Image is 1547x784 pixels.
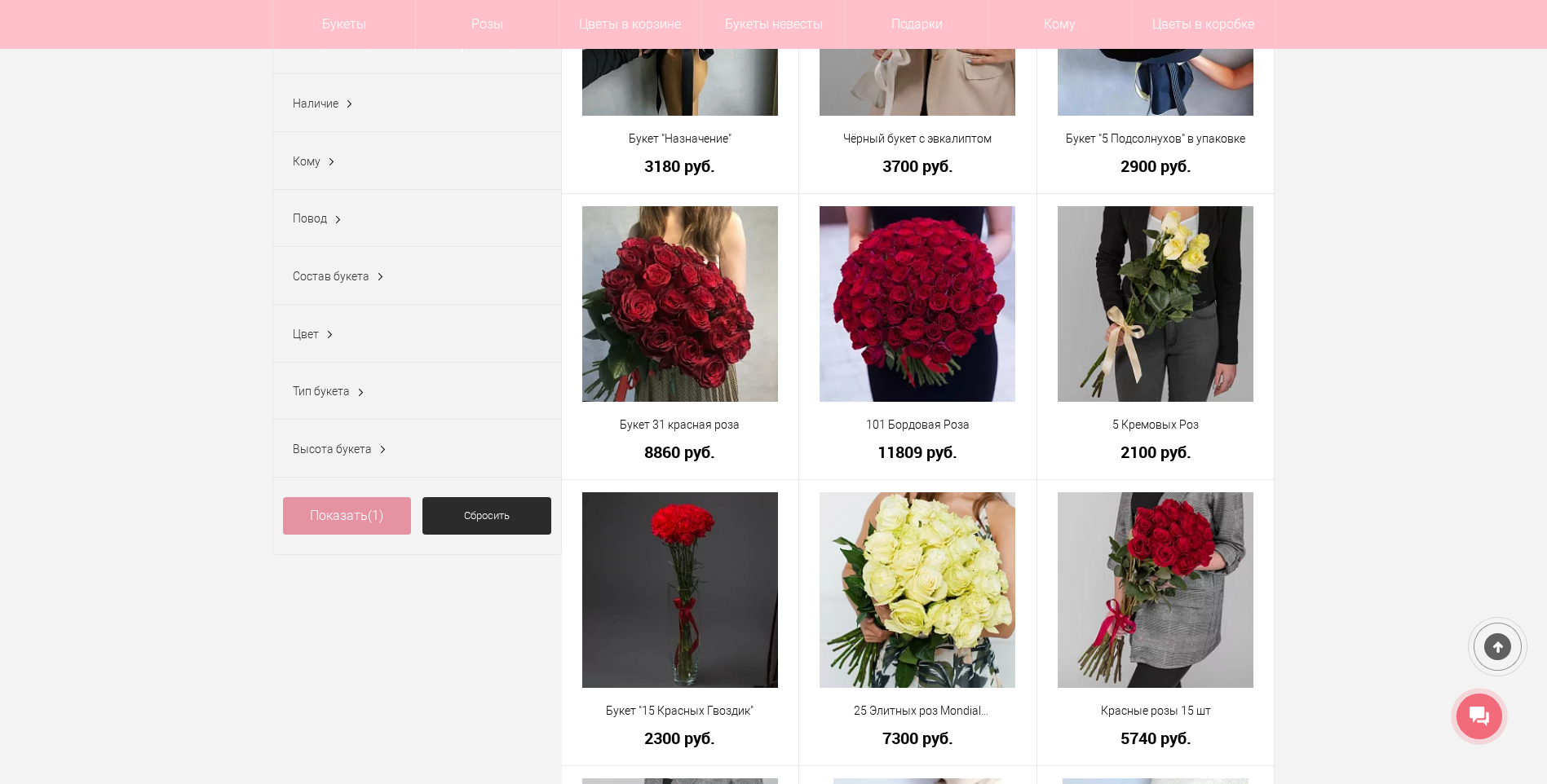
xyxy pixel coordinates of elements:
span: (1) [368,508,383,523]
a: Сбросить [422,497,551,535]
a: 5740 руб. [1048,729,1264,747]
a: Показать(1) [283,497,412,535]
span: Состав букета [293,270,369,283]
span: Повод [293,212,327,225]
a: Букет "Назначение" [572,130,789,148]
a: 8860 руб. [572,443,789,460]
a: Букет "15 Красных Гвоздик" [572,703,789,720]
span: Высота букета [293,443,372,456]
a: 3700 руб. [810,157,1026,174]
img: 5 Кремовых Роз [1058,206,1253,402]
a: 2300 руб. [572,729,789,747]
img: 101 Бордовая Роза [820,206,1015,402]
a: Букет 31 красная роза [572,416,789,434]
img: Красные розы 15 шт [1058,492,1253,688]
a: 7300 руб. [810,729,1026,747]
span: Цвет [293,328,319,341]
a: Букет "5 Подсолнухов" в упаковке [1048,130,1264,148]
span: Кому [293,155,320,168]
a: 5 Кремовых Роз [1048,416,1264,434]
a: 2100 руб. [1048,443,1264,460]
span: Тип букета [293,385,350,398]
a: Красные розы 15 шт [1048,703,1264,720]
span: Наличие [293,97,338,110]
a: 11809 руб. [810,443,1026,460]
img: 25 Элитных роз Mondial (Эквадор) [820,492,1015,688]
a: Чёрный букет с эвкалиптом [810,130,1026,148]
a: 25 Элитных роз Mondial ([GEOGRAPHIC_DATA]) [810,703,1026,720]
img: Букет 31 красная роза [582,206,778,402]
img: Букет "15 Красных Гвоздик" [582,492,778,688]
a: 3180 руб. [572,157,789,174]
a: 101 Бордовая Роза [810,416,1026,434]
a: 2900 руб. [1048,157,1264,174]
